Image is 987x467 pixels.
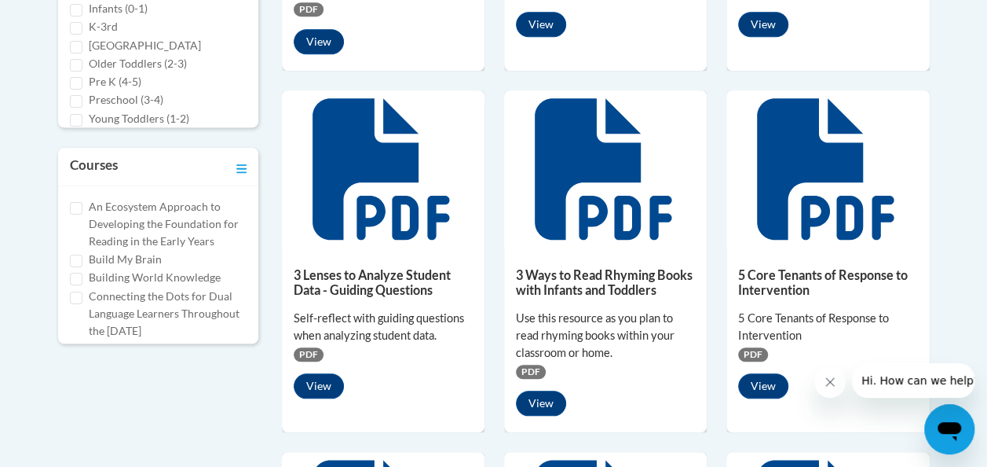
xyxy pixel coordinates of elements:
[516,310,695,362] div: Use this resource as you plan to read rhyming books within your classroom or home.
[738,12,788,37] button: View
[924,404,974,454] iframe: Button to launch messaging window
[738,267,917,298] h5: 5 Core Tenants of Response to Intervention
[89,288,247,340] label: Connecting the Dots for Dual Language Learners Throughout the [DATE]
[738,347,768,362] span: PDF
[89,18,118,35] label: K-3rd
[89,198,247,250] label: An Ecosystem Approach to Developing the Foundation for Reading in the Early Years
[516,12,566,37] button: View
[294,2,324,17] span: PDF
[516,391,566,416] button: View
[89,269,221,286] label: Building World Knowledge
[294,373,344,399] button: View
[236,156,247,178] a: Toggle collapse
[294,310,473,344] div: Self-reflect with guiding questions when analyzing student data.
[89,37,201,54] label: [GEOGRAPHIC_DATA]
[814,366,846,398] iframe: Close message
[89,110,189,127] label: Young Toddlers (1-2)
[89,73,141,90] label: Pre K (4-5)
[89,340,247,375] label: Cox Campus Structured Literacy Certificate Exam
[294,347,324,362] span: PDF
[70,156,118,178] h3: Courses
[89,251,162,268] label: Build My Brain
[516,365,546,379] span: PDF
[738,373,788,399] button: View
[89,91,163,108] label: Preschool (3-4)
[89,55,187,72] label: Older Toddlers (2-3)
[9,11,127,24] span: Hi. How can we help?
[738,310,917,344] div: 5 Core Tenants of Response to Intervention
[294,267,473,298] h5: 3 Lenses to Analyze Student Data - Guiding Questions
[852,363,974,398] iframe: Message from company
[516,267,695,298] h5: 3 Ways to Read Rhyming Books with Infants and Toddlers
[294,29,344,54] button: View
